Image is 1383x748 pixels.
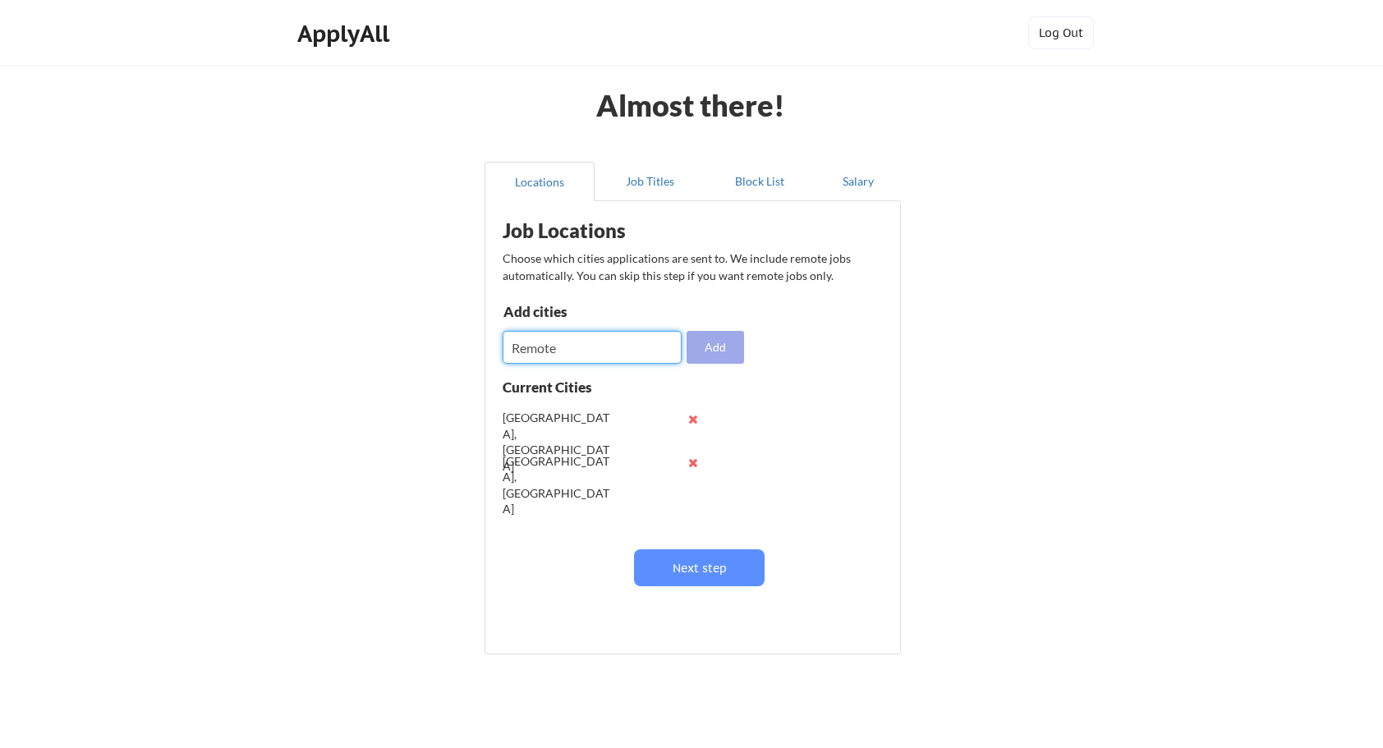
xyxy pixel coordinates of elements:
[687,331,744,364] button: Add
[634,549,765,586] button: Next step
[485,162,595,201] button: Locations
[503,380,628,394] div: Current Cities
[577,90,806,120] div: Almost there!
[503,221,710,241] div: Job Locations
[297,20,394,48] div: ApplyAll
[503,410,610,474] div: [GEOGRAPHIC_DATA], [GEOGRAPHIC_DATA]
[503,331,682,364] input: Type here...
[595,162,705,201] button: Job Titles
[503,305,673,319] div: Add cities
[815,162,901,201] button: Salary
[503,250,881,284] div: Choose which cities applications are sent to. We include remote jobs automatically. You can skip ...
[705,162,815,201] button: Block List
[1028,16,1094,49] button: Log Out
[503,453,610,517] div: [GEOGRAPHIC_DATA], [GEOGRAPHIC_DATA]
